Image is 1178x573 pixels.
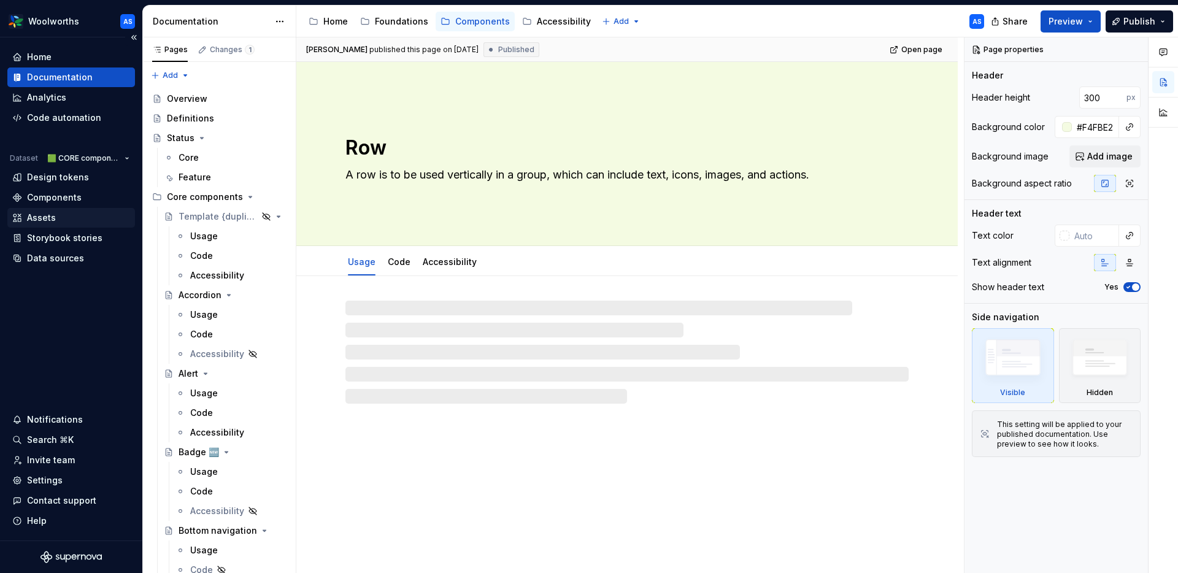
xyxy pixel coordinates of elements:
span: Share [1003,15,1028,28]
div: Documentation [27,71,93,83]
div: Background image [972,150,1049,163]
button: 🟩 CORE components [42,150,135,167]
div: Core [179,152,199,164]
div: Foundations [375,15,428,28]
div: Code [383,248,415,274]
a: Code [171,482,291,501]
a: Accessibility [517,12,596,31]
a: Documentation [7,67,135,87]
a: Template {duplicate} [159,207,291,226]
a: Accordion [159,285,291,305]
a: Core [159,148,291,167]
button: Add [147,67,193,84]
div: Code [190,485,213,498]
button: Publish [1106,10,1173,33]
a: Feature [159,167,291,187]
div: Usage [190,230,218,242]
label: Yes [1104,282,1118,292]
svg: Supernova Logo [40,551,102,563]
div: Pages [152,45,188,55]
a: Bottom navigation [159,521,291,540]
div: Woolworths [28,15,79,28]
div: Bottom navigation [179,525,257,537]
span: Preview [1049,15,1083,28]
button: Preview [1041,10,1101,33]
button: Help [7,511,135,531]
div: AS [972,17,982,26]
div: Alert [179,367,198,380]
span: Add [614,17,629,26]
a: Home [7,47,135,67]
a: Design tokens [7,167,135,187]
div: Code [190,328,213,340]
div: Invite team [27,454,75,466]
div: Badge 🆕 [179,446,219,458]
button: Add [598,13,644,30]
a: Usage [171,305,291,325]
a: Assets [7,208,135,228]
button: Collapse sidebar [125,29,142,46]
a: Analytics [7,88,135,107]
div: Core components [147,187,291,207]
a: Badge 🆕 [159,442,291,462]
div: Show header text [972,281,1044,293]
a: Code [171,403,291,423]
div: Accessibility [190,426,244,439]
div: Hidden [1059,328,1141,403]
img: 551ca721-6c59-42a7-accd-e26345b0b9d6.png [9,14,23,29]
a: Alert [159,364,291,383]
input: Auto [1079,87,1126,109]
div: Header height [972,91,1030,104]
div: Core components [167,191,243,203]
div: Usage [190,387,218,399]
span: [PERSON_NAME] [306,45,368,55]
button: Contact support [7,491,135,510]
a: Components [436,12,515,31]
button: Notifications [7,410,135,429]
div: published this page on [DATE] [369,45,479,55]
div: Side navigation [972,311,1039,323]
div: Accessibility [190,505,244,517]
textarea: A row is to be used vertically in a group, which can include text, icons, images, and actions. [343,165,906,185]
div: Definitions [167,112,214,125]
span: Published [498,45,534,55]
span: Add image [1087,150,1133,163]
div: AS [123,17,133,26]
div: Overview [167,93,207,105]
div: Code [190,407,213,419]
a: Storybook stories [7,228,135,248]
a: Accessibility [423,256,477,267]
div: Components [455,15,510,28]
textarea: Row [343,133,906,163]
div: Template {duplicate} [179,210,258,223]
div: Feature [179,171,211,183]
div: Accessibility [190,348,244,360]
a: Accessibility [171,501,291,521]
div: This setting will be applied to your published documentation. Use preview to see how it looks. [997,420,1133,449]
a: Usage [348,256,375,267]
div: Accordion [179,289,221,301]
div: Home [27,51,52,63]
div: Settings [27,474,63,486]
span: 🟩 CORE components [47,153,120,163]
a: Accessibility [171,344,291,364]
div: Code [190,250,213,262]
div: Contact support [27,494,96,507]
a: Code [171,246,291,266]
a: Usage [171,540,291,560]
div: Page tree [304,9,596,34]
div: Analytics [27,91,66,104]
a: Usage [171,462,291,482]
a: Components [7,188,135,207]
div: Status [167,132,194,144]
a: Open page [886,41,948,58]
div: Usage [190,309,218,321]
a: Status [147,128,291,148]
div: Home [323,15,348,28]
span: 1 [245,45,255,55]
div: Text color [972,229,1014,242]
input: Auto [1072,116,1119,138]
div: Assets [27,212,56,224]
span: Publish [1123,15,1155,28]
